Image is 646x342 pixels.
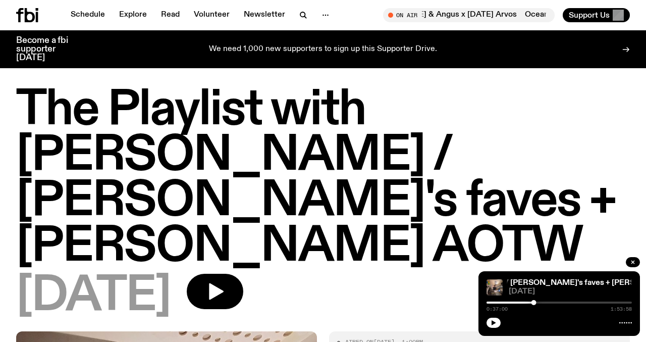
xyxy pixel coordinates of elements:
[65,8,111,22] a: Schedule
[487,307,508,312] span: 0:37:00
[611,307,632,312] span: 1:53:58
[16,36,81,62] h3: Become a fbi supporter [DATE]
[509,288,632,296] span: [DATE]
[113,8,153,22] a: Explore
[16,88,630,270] h1: The Playlist with [PERSON_NAME] / [PERSON_NAME]'s faves + [PERSON_NAME] AOTW
[16,274,171,319] span: [DATE]
[209,45,437,54] p: We need 1,000 new supporters to sign up this Supporter Drive.
[188,8,236,22] a: Volunteer
[563,8,630,22] button: Support Us
[383,8,555,22] button: On AirOcean [PERSON_NAME] & Angus x [DATE] ArvosOcean [PERSON_NAME] & Angus x [DATE] Arvos
[238,8,291,22] a: Newsletter
[155,8,186,22] a: Read
[569,11,610,20] span: Support Us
